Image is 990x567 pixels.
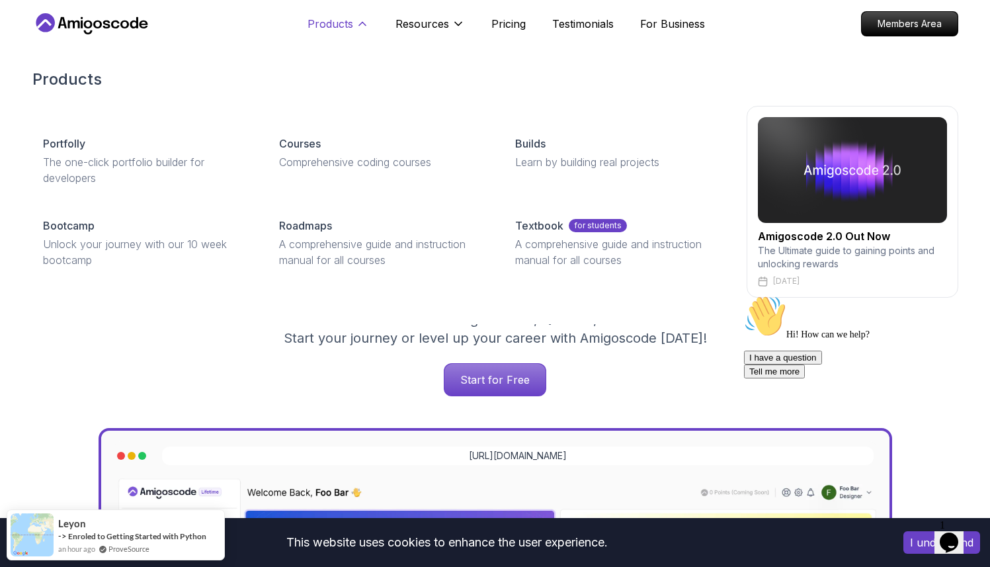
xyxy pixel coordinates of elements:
a: Members Area [861,11,958,36]
h2: Products [32,69,958,90]
a: Enroled to Getting Started with Python [68,531,206,541]
p: Products [308,16,353,32]
h2: Amigoscode 2.0 Out Now [758,228,947,244]
p: Unlock your journey with our 10 week bootcamp [43,236,247,268]
a: CoursesComprehensive coding courses [268,125,494,181]
span: Hi! How can we help? [5,40,131,50]
a: [URL][DOMAIN_NAME] [469,449,567,462]
span: leyon [58,518,86,529]
p: The Ultimate guide to gaining points and unlocking rewards [758,244,947,271]
a: Start for Free [444,363,546,396]
img: :wave: [5,5,48,48]
button: Products [308,16,369,42]
p: Roadmaps [279,218,332,234]
a: RoadmapsA comprehensive guide and instruction manual for all courses [268,207,494,279]
p: Textbook [515,218,563,234]
p: Get unlimited access to coding , , and . Start your journey or level up your career with Amigosco... [273,310,718,347]
p: A comprehensive guide and instruction manual for all courses [279,236,483,268]
p: Start for Free [444,364,546,396]
p: [DATE] [773,276,800,286]
a: Testimonials [552,16,614,32]
a: amigoscode 2.0Amigoscode 2.0 Out NowThe Ultimate guide to gaining points and unlocking rewards[DATE] [747,106,958,298]
a: ProveSource [108,543,149,554]
p: The one-click portfolio builder for developers [43,154,247,186]
span: -> [58,531,67,541]
a: For Business [640,16,705,32]
p: Learn by building real projects [515,154,720,170]
p: Members Area [862,12,958,36]
iframe: chat widget [739,290,977,507]
img: amigoscode 2.0 [758,117,947,223]
img: provesource social proof notification image [11,513,54,556]
a: Textbookfor studentsA comprehensive guide and instruction manual for all courses [505,207,730,279]
p: Comprehensive coding courses [279,154,483,170]
span: an hour ago [58,543,95,554]
div: 👋Hi! How can we help?I have a questionTell me more [5,5,243,89]
p: Portfolly [43,136,85,152]
p: Builds [515,136,546,152]
button: I have a question [5,61,83,75]
iframe: chat widget [934,514,977,554]
a: BuildsLearn by building real projects [505,125,730,181]
p: A comprehensive guide and instruction manual for all courses [515,236,720,268]
button: Accept cookies [903,531,980,554]
p: Bootcamp [43,218,95,234]
div: This website uses cookies to enhance the user experience. [10,528,884,557]
a: BootcampUnlock your journey with our 10 week bootcamp [32,207,258,279]
p: Resources [395,16,449,32]
a: PortfollyThe one-click portfolio builder for developers [32,125,258,196]
button: Resources [395,16,465,42]
button: Tell me more [5,75,66,89]
a: Pricing [491,16,526,32]
p: Courses [279,136,321,152]
p: for students [569,219,627,232]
